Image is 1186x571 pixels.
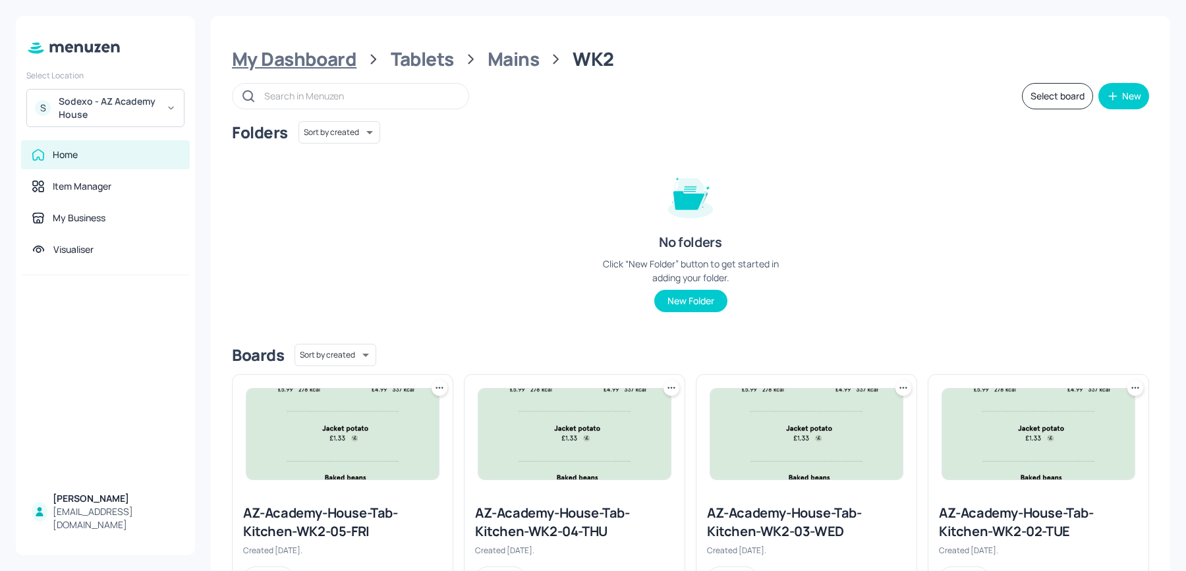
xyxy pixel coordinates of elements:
div: Sort by created [295,342,376,368]
button: Select board [1022,83,1093,109]
div: Created [DATE]. [707,545,906,556]
img: folder-empty [658,162,723,228]
div: Folders [232,122,288,143]
div: Sort by created [298,119,380,146]
div: Created [DATE]. [243,545,442,556]
div: Home [53,148,78,161]
div: Created [DATE]. [939,545,1138,556]
div: My Business [53,211,105,225]
div: Item Manager [53,180,111,193]
div: AZ-Academy-House-Tab-Kitchen-WK2-03-WED [707,504,906,541]
div: New [1122,92,1141,101]
div: AZ-Academy-House-Tab-Kitchen-WK2-05-FRI [243,504,442,541]
input: Search in Menuzen [264,86,455,105]
img: 2025-05-29-1748528314638zm3q31mpcq.jpeg [942,389,1135,479]
img: 2025-05-29-1748528314638zm3q31mpcq.jpeg [710,389,903,479]
div: AZ-Academy-House-Tab-Kitchen-WK2-02-TUE [939,504,1138,541]
div: Visualiser [53,243,94,256]
div: WK2 [573,47,613,71]
button: New [1098,83,1149,109]
div: Select Location [26,70,184,81]
div: [EMAIL_ADDRESS][DOMAIN_NAME] [53,505,179,531]
div: AZ-Academy-House-Tab-Kitchen-WK2-04-THU [475,504,674,541]
div: [PERSON_NAME] [53,492,179,505]
div: Boards [232,344,284,366]
img: 2025-05-29-1748528314638zm3q31mpcq.jpeg [478,389,671,479]
div: Tablets [391,47,454,71]
div: My Dashboard [232,47,356,71]
div: No folders [659,233,721,252]
img: 2025-05-29-1748528314638zm3q31mpcq.jpeg [246,389,439,479]
div: S [35,100,51,116]
button: New Folder [654,290,727,312]
div: Created [DATE]. [475,545,674,556]
div: Mains [488,47,539,71]
div: Sodexo - AZ Academy House [59,95,158,121]
div: Click “New Folder” button to get started in adding your folder. [592,257,789,285]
